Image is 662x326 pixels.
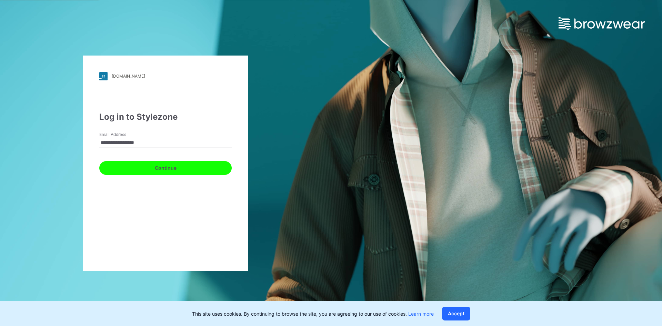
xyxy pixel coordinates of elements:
[112,73,145,79] div: [DOMAIN_NAME]
[99,72,232,80] a: [DOMAIN_NAME]
[99,111,232,123] div: Log in to Stylezone
[442,307,470,320] button: Accept
[192,310,434,317] p: This site uses cookies. By continuing to browse the site, you are agreeing to our use of cookies.
[408,311,434,317] a: Learn more
[99,72,108,80] img: stylezone-logo.562084cfcfab977791bfbf7441f1a819.svg
[99,131,148,138] label: Email Address
[559,17,645,30] img: browzwear-logo.e42bd6dac1945053ebaf764b6aa21510.svg
[99,161,232,175] button: Continue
